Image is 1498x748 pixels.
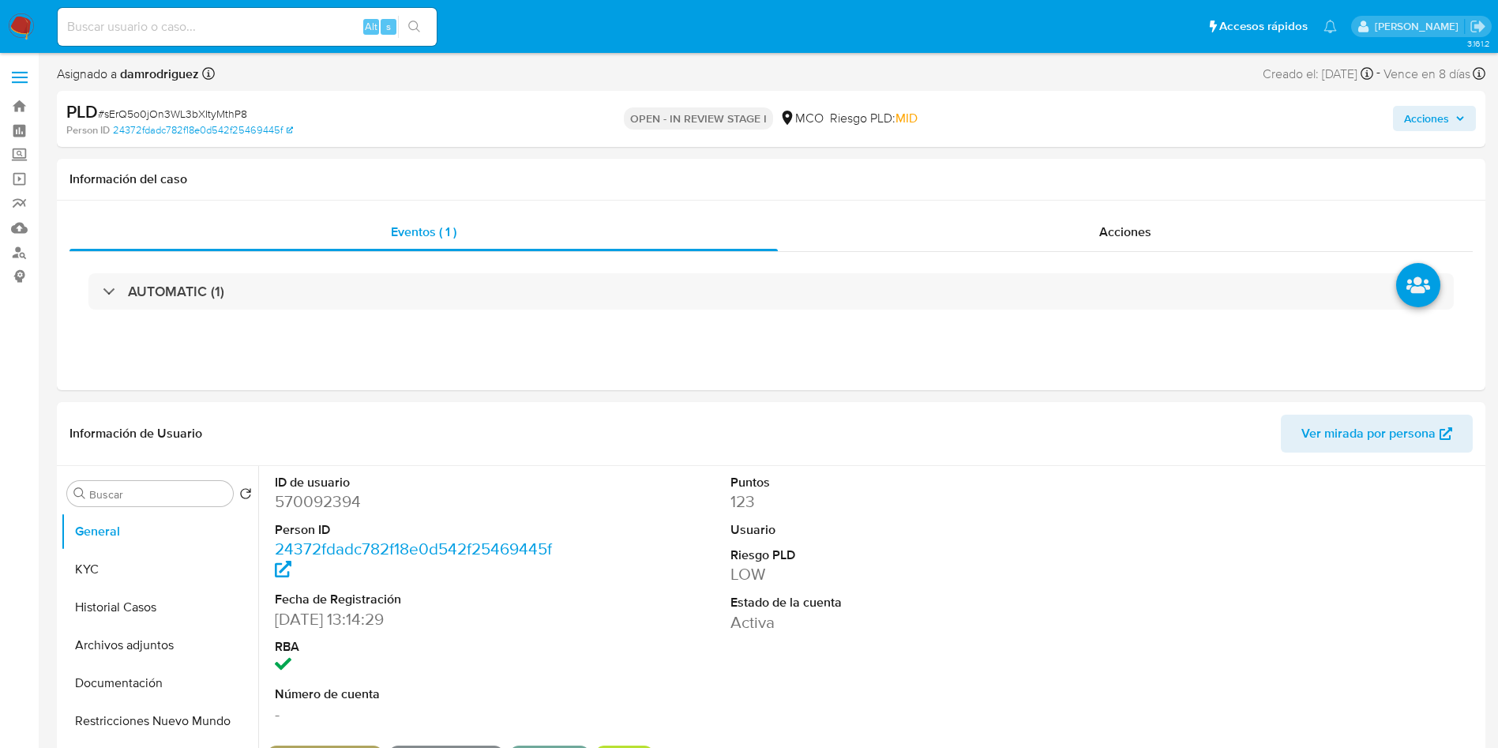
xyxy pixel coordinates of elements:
p: damian.rodriguez@mercadolibre.com [1375,19,1464,34]
h3: AUTOMATIC (1) [128,283,224,300]
span: Eventos ( 1 ) [391,223,456,241]
dd: 123 [730,491,1019,513]
h1: Información del caso [69,171,1473,187]
span: Alt [365,19,377,34]
dd: [DATE] 13:14:29 [275,608,563,630]
span: Accesos rápidos [1219,18,1308,35]
dd: Activa [730,611,1019,633]
button: Acciones [1393,106,1476,131]
input: Buscar [89,487,227,502]
dt: Person ID [275,521,563,539]
input: Buscar usuario o caso... [58,17,437,37]
button: Buscar [73,487,86,500]
a: Salir [1470,18,1486,35]
button: General [61,513,258,551]
dt: Usuario [730,521,1019,539]
button: Archivos adjuntos [61,626,258,664]
span: s [386,19,391,34]
dt: Estado de la cuenta [730,594,1019,611]
dt: Número de cuenta [275,686,563,703]
span: Riesgo PLD: [830,110,918,127]
button: KYC [61,551,258,588]
span: Acciones [1404,106,1449,131]
dd: - [275,703,563,725]
button: search-icon [398,16,430,38]
dd: 570092394 [275,491,563,513]
b: PLD [66,99,98,124]
a: 24372fdadc782f18e0d542f25469445f [275,537,552,582]
span: Acciones [1099,223,1151,241]
dt: Puntos [730,474,1019,491]
a: 24372fdadc782f18e0d542f25469445f [113,123,293,137]
span: Vence en 8 días [1383,66,1470,83]
div: AUTOMATIC (1) [88,273,1454,310]
p: OPEN - IN REVIEW STAGE I [624,107,773,130]
dt: Fecha de Registración [275,591,563,608]
span: MID [895,109,918,127]
div: MCO [779,110,824,127]
span: # sErQ5o0jOn3WL3bXItyMthP8 [98,106,247,122]
dt: Riesgo PLD [730,547,1019,564]
button: Historial Casos [61,588,258,626]
button: Documentación [61,664,258,702]
button: Volver al orden por defecto [239,487,252,505]
span: Ver mirada por persona [1301,415,1436,453]
b: Person ID [66,123,110,137]
h1: Información de Usuario [69,426,202,442]
a: Notificaciones [1323,20,1337,33]
b: damrodriguez [117,65,199,83]
div: Creado el: [DATE] [1263,63,1373,85]
dt: ID de usuario [275,474,563,491]
button: Ver mirada por persona [1281,415,1473,453]
dd: LOW [730,563,1019,585]
span: Asignado a [57,66,199,83]
span: - [1376,63,1380,85]
dt: RBA [275,638,563,656]
button: Restricciones Nuevo Mundo [61,702,258,740]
